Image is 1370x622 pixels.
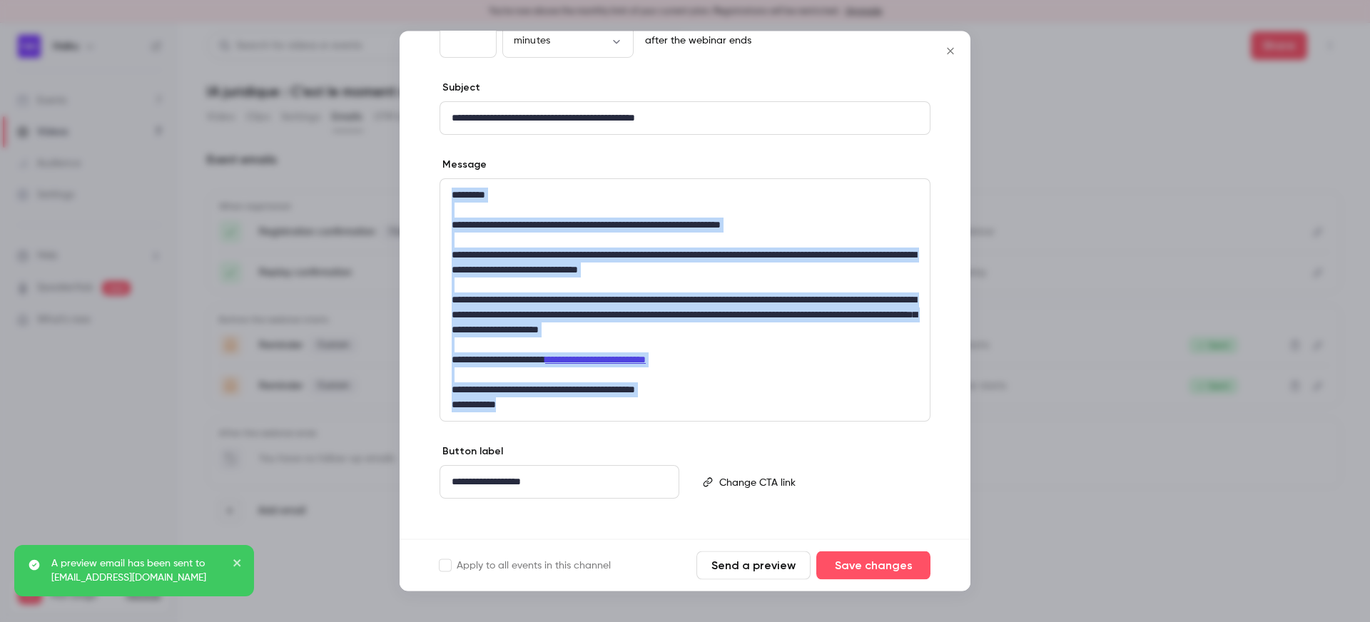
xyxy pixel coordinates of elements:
[51,556,223,585] p: A preview email has been sent to [EMAIL_ADDRESS][DOMAIN_NAME]
[440,445,503,459] label: Button label
[440,158,487,173] label: Message
[440,103,930,135] div: editor
[440,180,930,422] div: editor
[696,551,811,580] button: Send a preview
[440,466,679,499] div: editor
[936,37,965,66] button: Close
[639,34,751,49] p: after the webinar ends
[502,34,634,48] div: minutes
[233,556,243,573] button: close
[714,466,929,499] div: editor
[440,559,611,573] label: Apply to all events in this channel
[440,81,480,96] label: Subject
[816,551,930,580] button: Save changes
